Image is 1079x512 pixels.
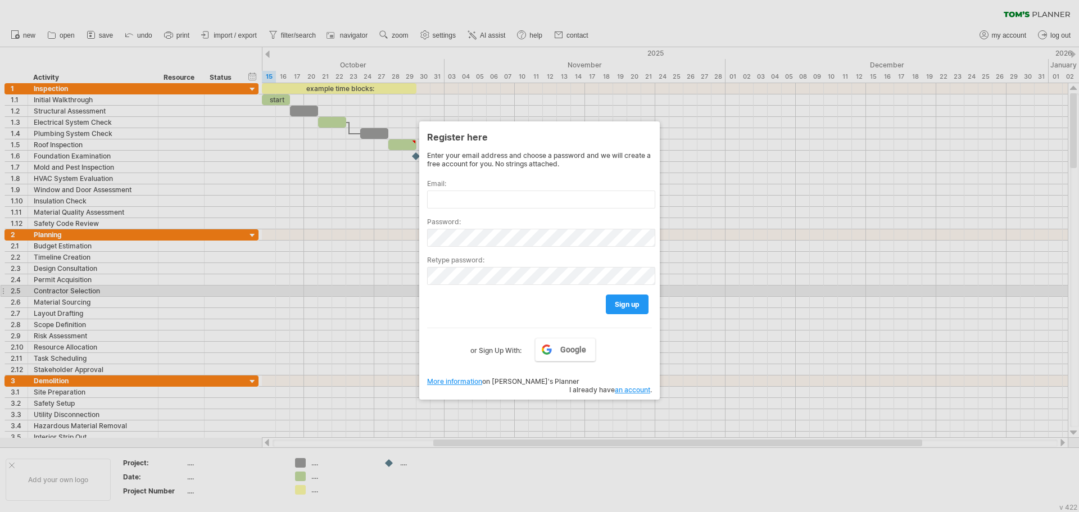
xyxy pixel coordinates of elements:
div: Enter your email address and choose a password and we will create a free account for you. No stri... [427,151,652,168]
div: Register here [427,126,652,147]
a: an account [615,386,650,394]
span: Google [560,345,586,354]
label: Retype password: [427,256,652,264]
label: Password: [427,218,652,226]
span: on [PERSON_NAME]'s Planner [427,377,579,386]
span: I already have . [569,386,652,394]
a: Google [535,338,596,361]
label: Email: [427,179,652,188]
a: More information [427,377,482,386]
label: or Sign Up With: [470,338,522,357]
span: sign up [615,300,640,309]
a: sign up [606,294,649,314]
